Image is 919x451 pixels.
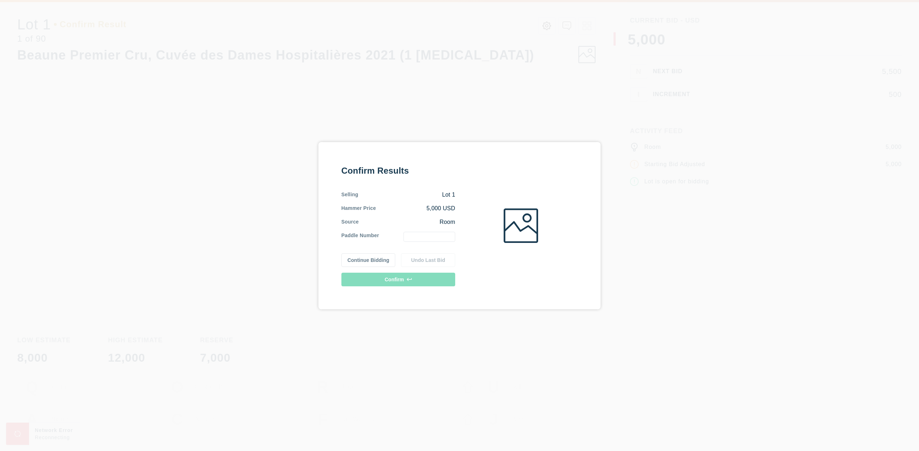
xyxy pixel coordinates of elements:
button: Continue Bidding [341,253,396,267]
button: Confirm [341,273,455,286]
div: Confirm Results [341,165,455,177]
div: Lot 1 [358,191,455,199]
div: Paddle Number [341,232,379,242]
div: 5,000 USD [376,205,455,212]
div: Selling [341,191,358,199]
div: Hammer Price [341,205,376,212]
div: Source [341,218,359,226]
button: Undo Last Bid [401,253,455,267]
div: Room [359,218,455,226]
